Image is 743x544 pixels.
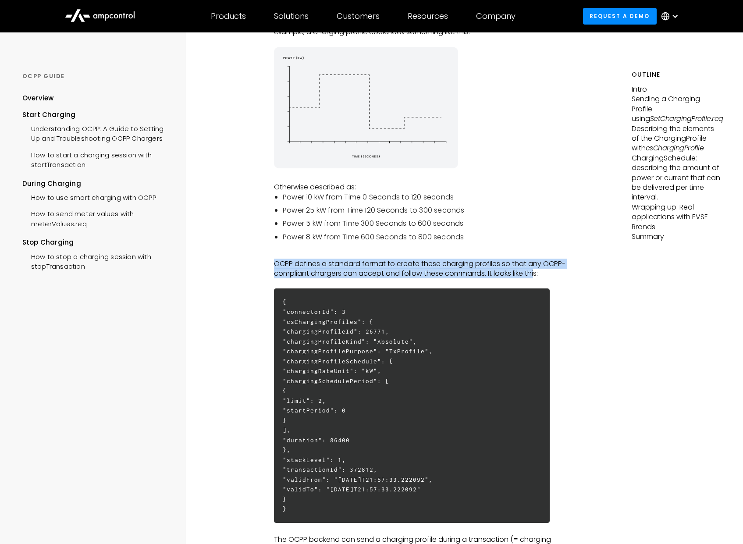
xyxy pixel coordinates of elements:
p: ChargingSchedule: describing the amount of power or current that can be delivered per time interval. [632,153,721,203]
div: Resources [408,11,448,21]
a: Understanding OCPP: A Guide to Setting Up and Troubleshooting OCPP Chargers [22,120,171,146]
li: Power 5 kW from Time 300 Seconds to 600 seconds [283,219,580,228]
div: Company [476,11,515,21]
p: Sending a Charging Profile using [632,94,721,124]
p: ‍ [274,249,580,259]
li: Power 10 kW from Time 0 Seconds to 120 seconds [283,192,580,202]
div: Customers [337,11,380,21]
p: Describing the elements of the ChargingProfile with [632,124,721,153]
li: Power 8 kW from Time 600 Seconds to 800 seconds [283,232,580,242]
div: Products [211,11,246,21]
div: Solutions [274,11,309,21]
li: Power 25 kW from Time 120 Seconds to 300 seconds [283,206,580,215]
a: Request a demo [583,8,657,24]
em: SetChargingProfile.req [650,114,723,124]
div: During Charging [22,179,171,188]
p: Wrapping up: Real applications with EVSE Brands [632,203,721,232]
p: Otherwise described as: [274,182,580,192]
a: How to start a charging session with startTransaction [22,146,171,172]
div: Start Charging [22,110,171,120]
em: csChargingProfile [646,143,704,153]
p: ‍ [274,37,580,46]
a: Overview [22,93,54,110]
p: ‍ [274,278,580,288]
p: OCPP defines a standard format to create these charging profiles so that any OCPP-compliant charg... [274,259,580,279]
p: Summary [632,232,721,242]
h5: Outline [632,70,721,79]
div: Overview [22,93,54,103]
p: ‍ [274,525,580,535]
a: How to send meter values with meterValues.req [22,205,171,231]
a: How to use smart charging with OCPP [22,188,156,205]
div: OCPP GUIDE [22,72,171,80]
p: ‍ [274,173,580,182]
h6: { "connectorId": 3 "csChargingProfiles": { "chargingProfileId": 26771, "chargingProfileKind": "Ab... [274,288,550,523]
div: Stop Charging [22,238,171,247]
p: Intro [632,85,721,94]
a: How to stop a charging session with stopTransaction [22,248,171,274]
img: energy diagram [274,47,458,168]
